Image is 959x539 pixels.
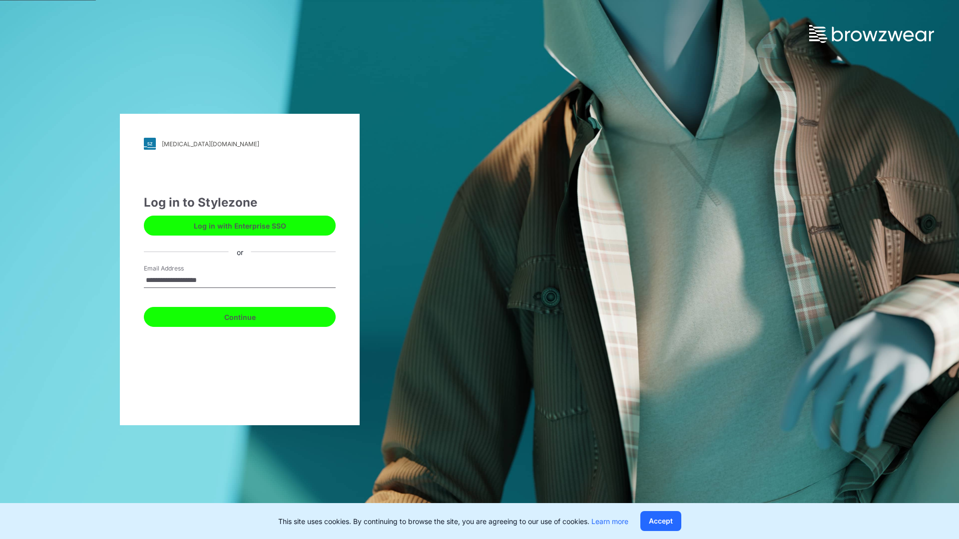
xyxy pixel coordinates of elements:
a: Learn more [591,517,628,526]
div: [MEDICAL_DATA][DOMAIN_NAME] [162,140,259,148]
button: Log in with Enterprise SSO [144,216,336,236]
p: This site uses cookies. By continuing to browse the site, you are agreeing to our use of cookies. [278,516,628,527]
button: Accept [640,511,681,531]
img: svg+xml;base64,PHN2ZyB3aWR0aD0iMjgiIGhlaWdodD0iMjgiIHZpZXdCb3g9IjAgMCAyOCAyOCIgZmlsbD0ibm9uZSIgeG... [144,138,156,150]
label: Email Address [144,264,214,273]
img: browzwear-logo.73288ffb.svg [809,25,934,43]
a: [MEDICAL_DATA][DOMAIN_NAME] [144,138,336,150]
div: Log in to Stylezone [144,194,336,212]
div: or [229,247,251,257]
button: Continue [144,307,336,327]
